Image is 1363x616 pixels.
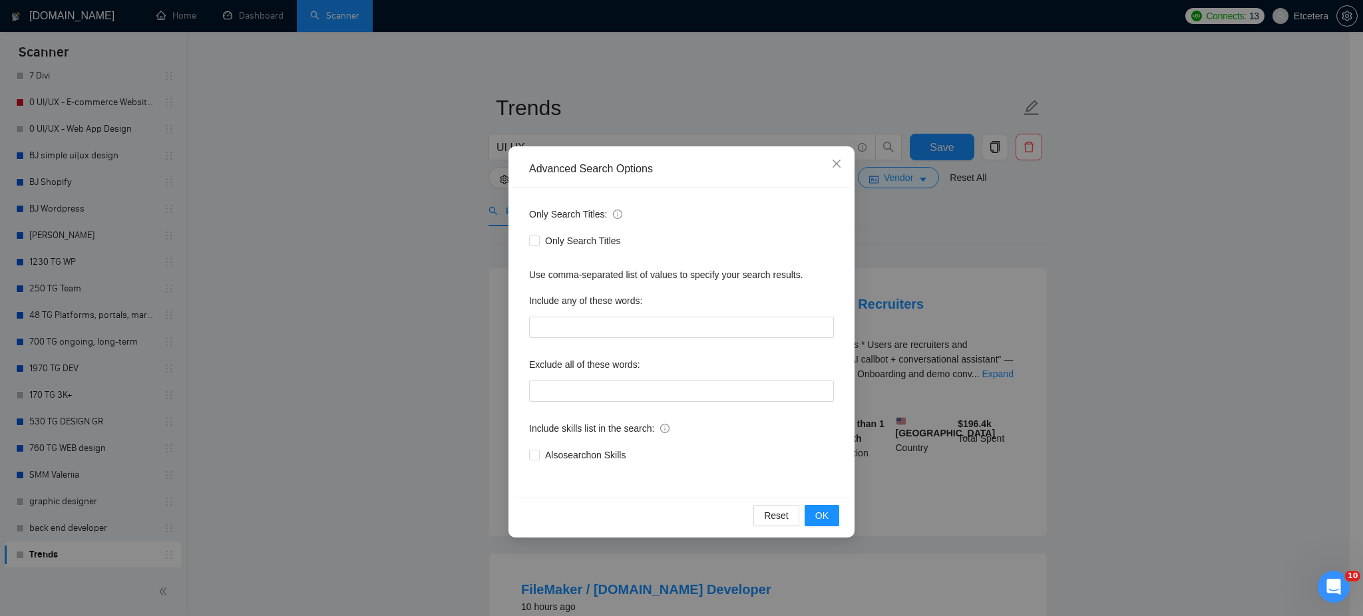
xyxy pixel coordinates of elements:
[529,354,640,375] label: Exclude all of these words:
[529,290,642,311] label: Include any of these words:
[540,448,631,462] span: Also search on Skills
[540,233,626,248] span: Only Search Titles
[529,267,834,282] div: Use comma-separated list of values to specify your search results.
[1345,571,1360,581] span: 10
[815,508,829,523] span: OK
[529,207,622,222] span: Only Search Titles:
[831,158,842,169] span: close
[529,162,834,176] div: Advanced Search Options
[819,146,855,182] button: Close
[805,505,839,526] button: OK
[613,210,622,219] span: info-circle
[753,505,799,526] button: Reset
[764,508,789,523] span: Reset
[1318,571,1350,603] iframe: Intercom live chat
[660,424,670,433] span: info-circle
[529,421,670,436] span: Include skills list in the search:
